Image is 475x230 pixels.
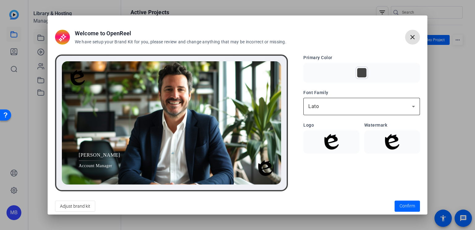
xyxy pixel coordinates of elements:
h3: Watermark [364,122,420,128]
h3: Font Family [303,89,420,96]
h2: Welcome to OpenReel [75,29,286,37]
img: Watermark [368,134,416,150]
span: Adjust brand kit [60,200,90,212]
span: [PERSON_NAME] [79,151,120,159]
h3: Primary Color [303,54,420,61]
img: Preview image [62,61,281,184]
span: Account Manager [79,163,120,169]
span: Confirm [400,203,415,209]
button: Adjust brand kit [55,201,95,212]
button: Confirm [395,201,420,212]
h3: We have setup your Brand Kit for you, please review and change anything that may be incorrect or ... [75,39,286,45]
h3: Logo [303,122,359,128]
img: Logo [307,134,355,150]
mat-icon: close [409,33,416,41]
span: Lato [308,103,319,109]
